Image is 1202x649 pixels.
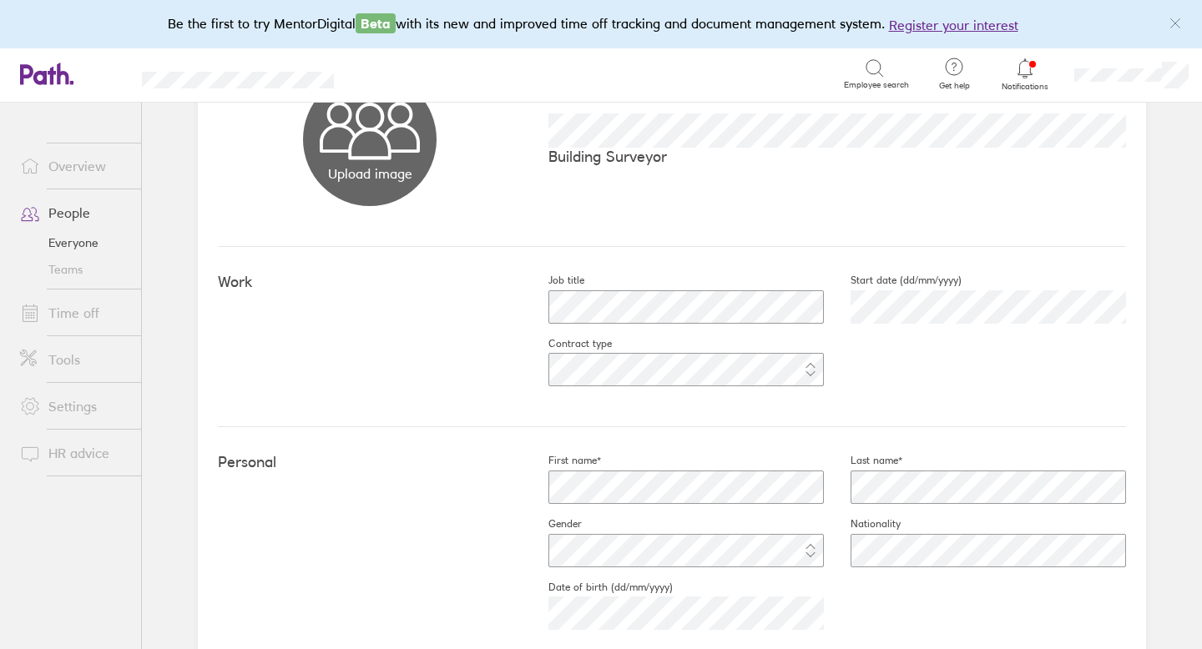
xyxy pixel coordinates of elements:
div: Search [379,66,422,81]
label: Last name* [824,454,902,467]
button: Register your interest [889,15,1018,35]
span: Beta [356,13,396,33]
label: Contract type [522,337,612,350]
label: Date of birth (dd/mm/yyyy) [522,581,673,594]
a: Everyone [7,229,141,256]
p: Building Surveyor [548,148,1126,165]
span: Employee search [844,80,909,90]
span: Get help [927,81,982,91]
a: Time off [7,296,141,330]
a: HR advice [7,436,141,470]
span: Notifications [998,82,1053,92]
label: First name* [522,454,601,467]
label: Gender [522,517,582,531]
a: People [7,196,141,229]
a: Teams [7,256,141,283]
a: Notifications [998,57,1053,92]
h4: Personal [218,454,522,471]
label: Job title [522,274,584,287]
a: Tools [7,343,141,376]
label: Start date (dd/mm/yyyy) [824,274,962,287]
a: Overview [7,149,141,183]
h4: Work [218,274,522,291]
div: Be the first to try MentorDigital with its new and improved time off tracking and document manage... [168,13,1035,35]
a: Settings [7,390,141,423]
label: Nationality [824,517,901,531]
